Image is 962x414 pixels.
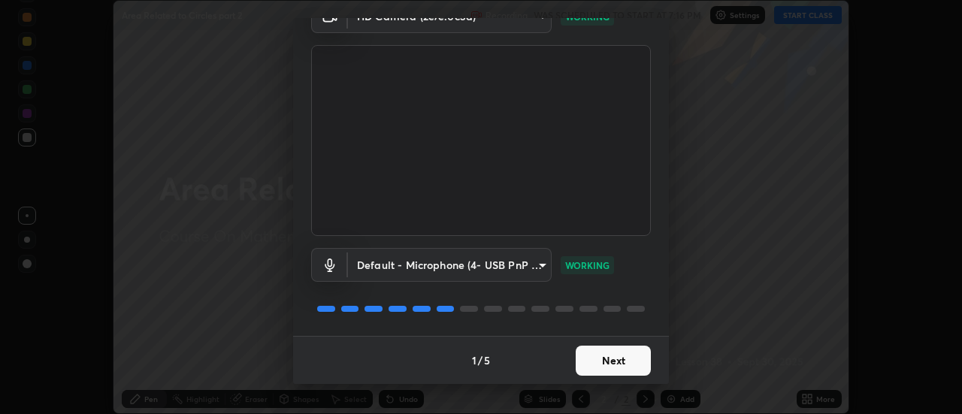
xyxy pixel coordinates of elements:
[348,248,552,282] div: HD Camera (2e7e:0c3d)
[565,258,610,272] p: WORKING
[484,352,490,368] h4: 5
[478,352,483,368] h4: /
[472,352,476,368] h4: 1
[576,346,651,376] button: Next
